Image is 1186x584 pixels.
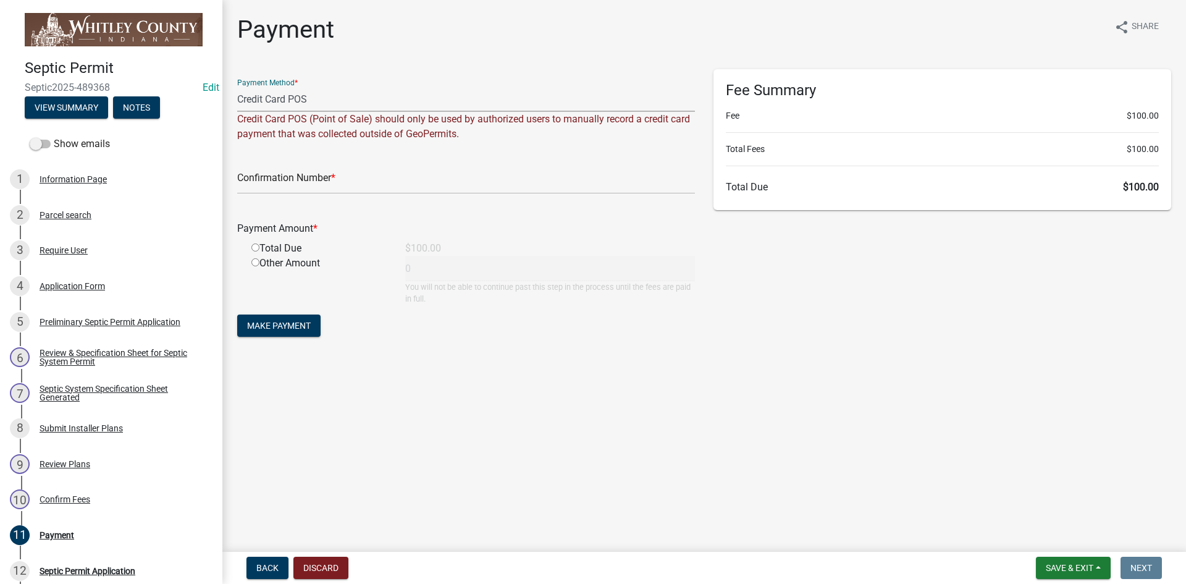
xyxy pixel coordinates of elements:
[40,246,88,255] div: Require User
[293,557,348,579] button: Discard
[242,256,396,305] div: Other Amount
[726,109,1159,122] li: Fee
[1127,109,1159,122] span: $100.00
[40,175,107,184] div: Information Page
[237,315,321,337] button: Make Payment
[40,460,90,468] div: Review Plans
[25,13,203,46] img: Whitley County, Indiana
[237,112,695,142] div: Credit Card POS (Point of Sale) should only be used by authorized users to manually record a cred...
[1130,563,1152,573] span: Next
[25,104,108,114] wm-modal-confirm: Summary
[113,104,160,114] wm-modal-confirm: Notes
[10,525,30,545] div: 11
[1123,181,1159,193] span: $100.00
[10,383,30,403] div: 7
[228,221,704,236] div: Payment Amount
[25,82,198,93] span: Septic2025-489368
[40,211,91,219] div: Parcel search
[40,349,203,366] div: Review & Specification Sheet for Septic System Permit
[40,282,105,290] div: Application Form
[1036,557,1111,579] button: Save & Exit
[1114,20,1129,35] i: share
[10,454,30,474] div: 9
[25,59,212,77] h4: Septic Permit
[10,276,30,296] div: 4
[203,82,219,93] a: Edit
[726,82,1159,99] h6: Fee Summary
[10,312,30,332] div: 5
[10,169,30,189] div: 1
[25,96,108,119] button: View Summary
[1104,15,1169,39] button: shareShare
[10,240,30,260] div: 3
[10,418,30,438] div: 8
[1046,563,1093,573] span: Save & Exit
[256,563,279,573] span: Back
[10,205,30,225] div: 2
[40,567,135,575] div: Septic Permit Application
[40,424,123,433] div: Submit Installer Plans
[30,137,110,151] label: Show emails
[1132,20,1159,35] span: Share
[10,347,30,367] div: 6
[246,557,288,579] button: Back
[40,384,203,402] div: Septic System Specification Sheet Generated
[247,321,311,331] span: Make Payment
[10,489,30,509] div: 10
[242,241,396,256] div: Total Due
[113,96,160,119] button: Notes
[1127,143,1159,156] span: $100.00
[40,495,90,504] div: Confirm Fees
[726,143,1159,156] li: Total Fees
[237,15,334,44] h1: Payment
[1121,557,1162,579] button: Next
[40,531,74,540] div: Payment
[10,561,30,581] div: 12
[726,181,1159,193] h6: Total Due
[203,82,219,93] wm-modal-confirm: Edit Application Number
[40,318,180,326] div: Preliminary Septic Permit Application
